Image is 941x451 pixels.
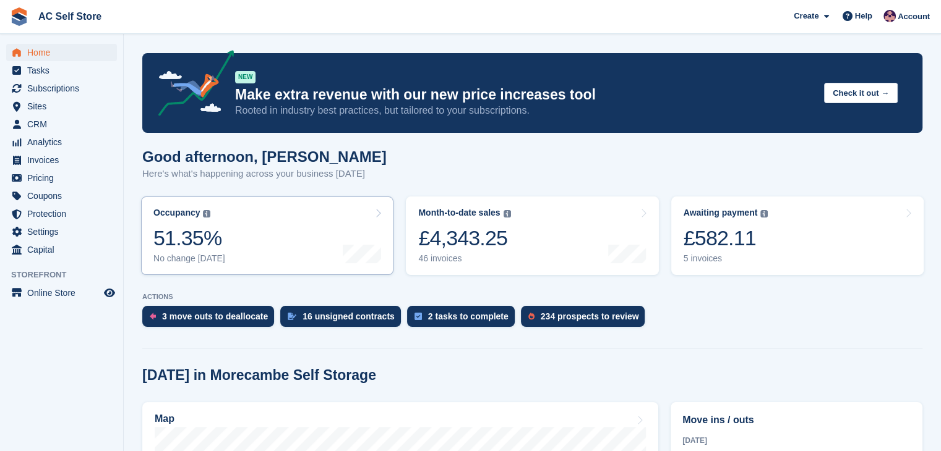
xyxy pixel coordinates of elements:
div: 46 invoices [418,253,510,264]
img: move_outs_to_deallocate_icon-f764333ba52eb49d3ac5e1228854f67142a1ed5810a6f6cc68b1a99e826820c5.svg [150,313,156,320]
a: menu [6,241,117,258]
p: ACTIONS [142,293,922,301]
a: Awaiting payment £582.11 5 invoices [671,196,924,275]
img: task-75834270c22a3079a89374b754ae025e5fb1db73e45f91037f5363f120a921f8.svg [415,313,422,320]
span: Protection [27,205,101,222]
div: £582.11 [684,225,768,251]
span: Help [855,10,872,22]
img: Ted Cox [883,10,896,22]
img: icon-info-grey-7440780725fd019a000dd9b08b2336e03edf1995a4989e88bcd33f0948082b44.svg [504,210,511,217]
span: Coupons [27,187,101,204]
div: 16 unsigned contracts [303,311,395,321]
span: Storefront [11,269,123,281]
h2: Move ins / outs [682,413,911,428]
img: icon-info-grey-7440780725fd019a000dd9b08b2336e03edf1995a4989e88bcd33f0948082b44.svg [760,210,768,217]
span: Sites [27,98,101,115]
span: Analytics [27,133,101,151]
a: 2 tasks to complete [407,306,521,333]
a: menu [6,223,117,240]
img: icon-info-grey-7440780725fd019a000dd9b08b2336e03edf1995a4989e88bcd33f0948082b44.svg [203,210,210,217]
div: 2 tasks to complete [428,311,509,321]
a: 16 unsigned contracts [280,306,407,333]
span: Tasks [27,62,101,79]
span: Invoices [27,151,101,169]
span: Home [27,44,101,61]
div: No change [DATE] [153,253,225,264]
div: Awaiting payment [684,208,758,218]
span: Create [794,10,819,22]
span: CRM [27,116,101,133]
a: 3 move outs to deallocate [142,306,280,333]
h2: [DATE] in Morecambe Self Storage [142,367,376,384]
div: 51.35% [153,225,225,251]
p: Here's what's happening across your business [DATE] [142,167,387,181]
a: menu [6,187,117,204]
a: menu [6,151,117,169]
a: AC Self Store [33,6,106,27]
img: price-adjustments-announcement-icon-8257ccfd72463d97f412b2fc003d46551f7dbcb40ab6d574587a9cd5c0d94... [148,50,234,120]
a: menu [6,169,117,187]
img: contract_signature_icon-13c848040528278c33f63329250d36e43548de30e8caae1d1a13099fd9432cc5.svg [288,313,296,320]
button: Check it out → [824,83,898,103]
a: menu [6,133,117,151]
a: 234 prospects to review [521,306,651,333]
a: menu [6,44,117,61]
a: menu [6,284,117,301]
a: Preview store [102,285,117,300]
img: stora-icon-8386f47178a22dfd0bd8f6a31ec36ba5ce8667c1dd55bd0f319d3a0aa187defe.svg [10,7,28,26]
a: menu [6,205,117,222]
a: menu [6,116,117,133]
div: 3 move outs to deallocate [162,311,268,321]
div: NEW [235,71,256,83]
p: Make extra revenue with our new price increases tool [235,86,814,104]
div: £4,343.25 [418,225,510,251]
h1: Good afternoon, [PERSON_NAME] [142,148,387,165]
img: prospect-51fa495bee0391a8d652442698ab0144808aea92771e9ea1ae160a38d050c398.svg [528,313,535,320]
span: Settings [27,223,101,240]
div: [DATE] [682,435,911,446]
div: 5 invoices [684,253,768,264]
p: Rooted in industry best practices, but tailored to your subscriptions. [235,104,814,117]
a: menu [6,62,117,79]
span: Pricing [27,169,101,187]
span: Subscriptions [27,80,101,97]
a: Month-to-date sales £4,343.25 46 invoices [406,196,658,275]
div: Month-to-date sales [418,208,500,218]
a: Occupancy 51.35% No change [DATE] [141,196,393,275]
a: menu [6,80,117,97]
span: Capital [27,241,101,258]
span: Account [898,11,930,23]
h2: Map [155,413,174,424]
div: Occupancy [153,208,200,218]
a: menu [6,98,117,115]
div: 234 prospects to review [541,311,639,321]
span: Online Store [27,284,101,301]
